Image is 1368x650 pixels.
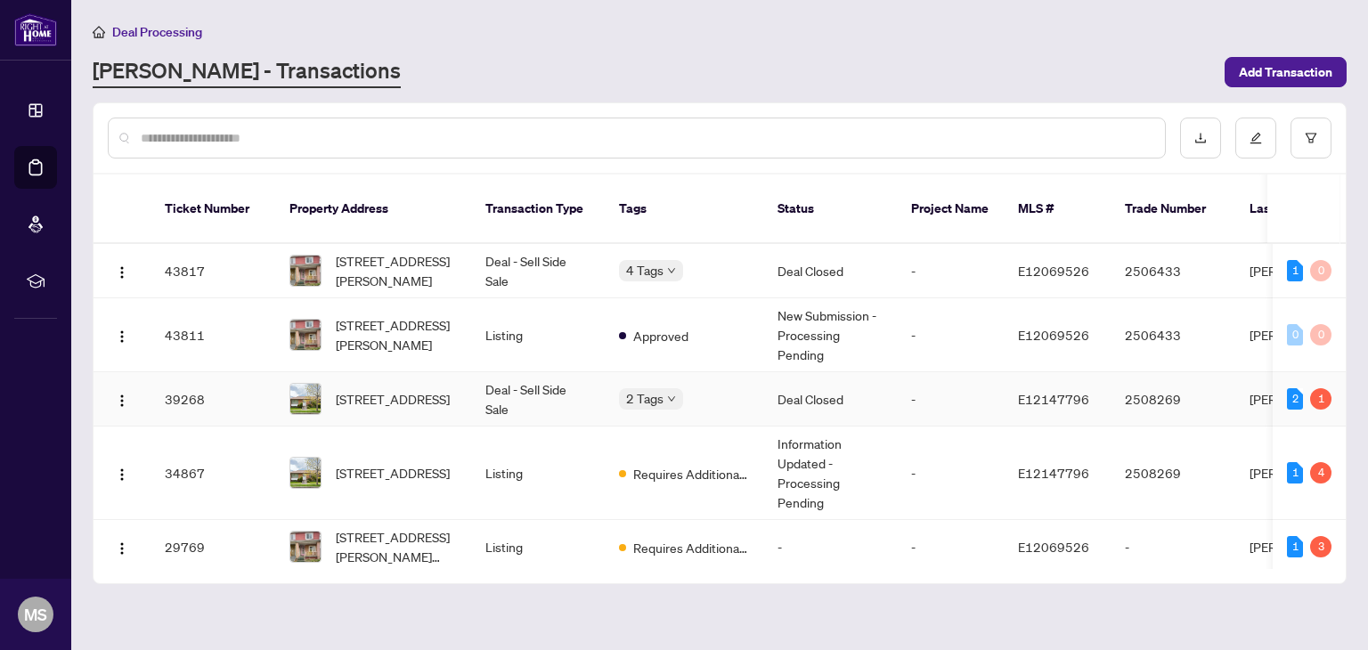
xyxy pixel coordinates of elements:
[471,427,605,520] td: Listing
[108,321,136,349] button: Logo
[290,384,321,414] img: thumbnail-img
[471,244,605,298] td: Deal - Sell Side Sale
[290,256,321,286] img: thumbnail-img
[1111,244,1235,298] td: 2506433
[763,427,897,520] td: Information Updated - Processing Pending
[763,298,897,372] td: New Submission - Processing Pending
[1287,462,1303,483] div: 1
[290,532,321,562] img: thumbnail-img
[1287,324,1303,345] div: 0
[1018,263,1089,279] span: E12069526
[14,13,57,46] img: logo
[108,459,136,487] button: Logo
[336,389,450,409] span: [STREET_ADDRESS]
[763,372,897,427] td: Deal Closed
[471,298,605,372] td: Listing
[1004,175,1111,244] th: MLS #
[336,527,457,566] span: [STREET_ADDRESS][PERSON_NAME][PERSON_NAME]
[667,266,676,275] span: down
[1018,391,1089,407] span: E12147796
[1180,118,1221,158] button: download
[897,175,1004,244] th: Project Name
[763,520,897,574] td: -
[763,175,897,244] th: Status
[115,541,129,556] img: Logo
[633,464,749,483] span: Requires Additional Docs
[151,244,275,298] td: 43817
[1310,324,1331,345] div: 0
[336,251,457,290] span: [STREET_ADDRESS][PERSON_NAME]
[1305,132,1317,144] span: filter
[1250,132,1262,144] span: edit
[151,298,275,372] td: 43811
[1239,58,1332,86] span: Add Transaction
[1018,465,1089,481] span: E12147796
[24,602,47,627] span: MS
[626,388,664,409] span: 2 Tags
[1310,462,1331,483] div: 4
[471,520,605,574] td: Listing
[151,427,275,520] td: 34867
[1291,118,1331,158] button: filter
[897,298,1004,372] td: -
[605,175,763,244] th: Tags
[897,372,1004,427] td: -
[1235,118,1276,158] button: edit
[1310,260,1331,281] div: 0
[897,427,1004,520] td: -
[626,260,664,280] span: 4 Tags
[1287,388,1303,410] div: 2
[115,329,129,344] img: Logo
[1310,536,1331,557] div: 3
[290,320,321,350] img: thumbnail-img
[1111,427,1235,520] td: 2508269
[1111,372,1235,427] td: 2508269
[471,372,605,427] td: Deal - Sell Side Sale
[108,385,136,413] button: Logo
[1111,298,1235,372] td: 2506433
[93,56,401,88] a: [PERSON_NAME] - Transactions
[471,175,605,244] th: Transaction Type
[275,175,471,244] th: Property Address
[108,532,136,561] button: Logo
[290,458,321,488] img: thumbnail-img
[1225,57,1347,87] button: Add Transaction
[897,520,1004,574] td: -
[1287,260,1303,281] div: 1
[633,538,749,557] span: Requires Additional Docs
[115,394,129,408] img: Logo
[1287,536,1303,557] div: 1
[1018,539,1089,555] span: E12069526
[1194,132,1207,144] span: download
[151,372,275,427] td: 39268
[115,265,129,280] img: Logo
[1018,327,1089,343] span: E12069526
[336,463,450,483] span: [STREET_ADDRESS]
[108,256,136,285] button: Logo
[112,24,202,40] span: Deal Processing
[1111,175,1235,244] th: Trade Number
[93,26,105,38] span: home
[1310,388,1331,410] div: 1
[667,394,676,403] span: down
[763,244,897,298] td: Deal Closed
[115,467,129,482] img: Logo
[336,315,457,354] span: [STREET_ADDRESS][PERSON_NAME]
[633,326,688,345] span: Approved
[1111,520,1235,574] td: -
[151,175,275,244] th: Ticket Number
[897,244,1004,298] td: -
[151,520,275,574] td: 29769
